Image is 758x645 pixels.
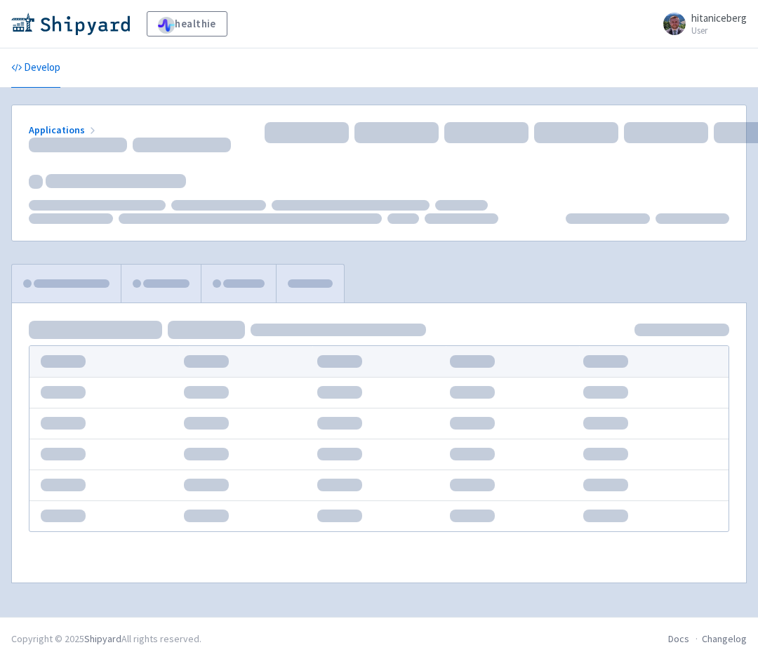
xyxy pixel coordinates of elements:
span: hitaniceberg [691,11,747,25]
a: hitaniceberg User [655,13,747,35]
img: Shipyard logo [11,13,130,35]
a: Applications [29,124,98,136]
a: healthie [147,11,227,36]
a: Changelog [702,632,747,645]
a: Docs [668,632,689,645]
a: Develop [11,48,60,88]
a: Shipyard [84,632,121,645]
small: User [691,26,747,35]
